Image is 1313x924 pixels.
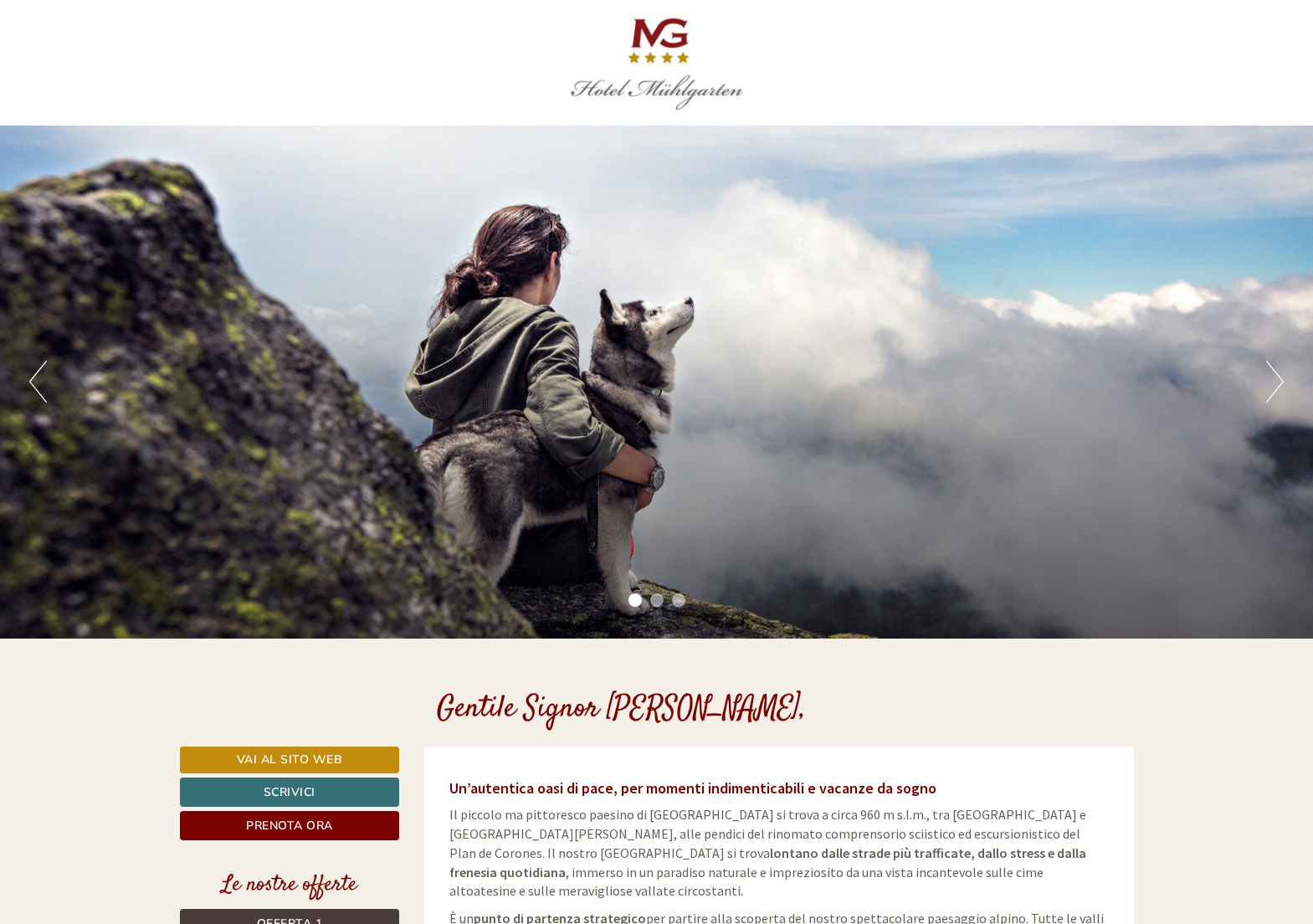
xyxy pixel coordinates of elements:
span: Il piccolo ma pittoresco paesino di [GEOGRAPHIC_DATA] si trova a circa 960 m s.l.m., tra [GEOGRAP... [449,806,1086,899]
strong: lontano dalle strade più trafficate, dallo stress e dalla frenesia quotidiana [449,844,1086,880]
a: Vai al sito web [180,747,400,773]
h1: Gentile Signor [PERSON_NAME], [437,693,806,726]
span: Un’autentica oasi di pace, per momenti indimenticabili e vacanze da sogno [449,778,936,798]
button: Next [1266,361,1284,403]
div: Le nostre offerte [180,870,400,901]
button: Previous [29,361,47,403]
a: Scrivici [180,778,400,807]
a: Prenota ora [180,811,400,840]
